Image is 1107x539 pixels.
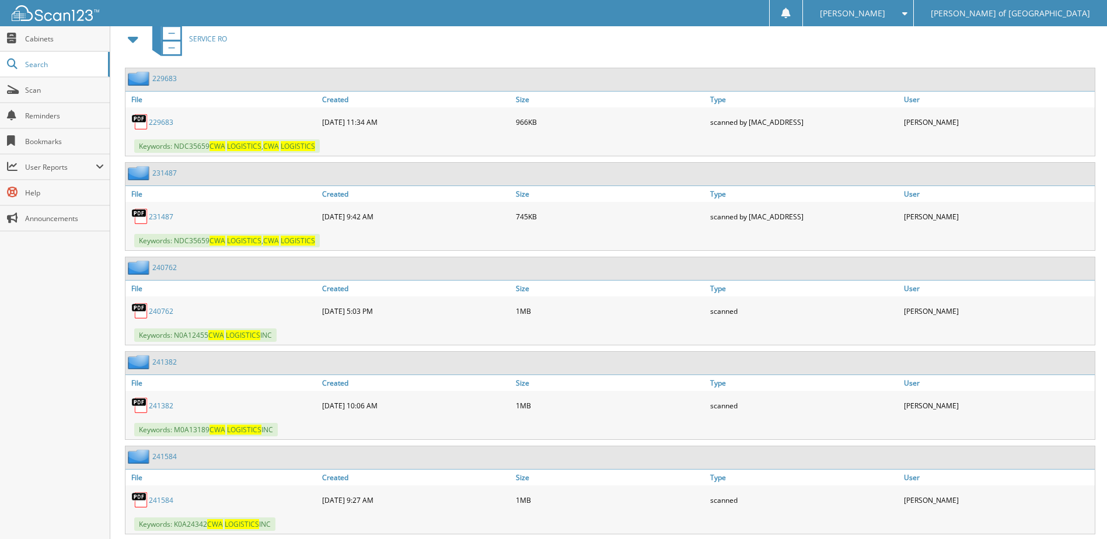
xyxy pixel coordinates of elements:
[707,299,901,323] div: scanned
[128,355,152,369] img: folder2.png
[707,470,901,485] a: Type
[128,166,152,180] img: folder2.png
[513,110,707,134] div: 966KB
[901,488,1095,512] div: [PERSON_NAME]
[25,60,102,69] span: Search
[901,394,1095,417] div: [PERSON_NAME]
[513,375,707,391] a: Size
[901,92,1095,107] a: User
[209,236,225,246] span: CWA
[25,111,104,121] span: Reminders
[134,423,278,436] span: Keywords: M0A13189 INC
[901,205,1095,228] div: [PERSON_NAME]
[707,488,901,512] div: scanned
[131,397,149,414] img: PDF.png
[513,299,707,323] div: 1MB
[25,213,104,223] span: Announcements
[227,425,261,435] span: LOGISTICS
[152,452,177,461] a: 241584
[901,375,1095,391] a: User
[513,281,707,296] a: Size
[12,5,99,21] img: scan123-logo-white.svg
[149,495,173,505] a: 241584
[152,357,177,367] a: 241382
[281,236,315,246] span: LOGISTICS
[513,394,707,417] div: 1MB
[152,262,177,272] a: 240762
[128,449,152,464] img: folder2.png
[131,113,149,131] img: PDF.png
[25,136,104,146] span: Bookmarks
[25,188,104,198] span: Help
[513,92,707,107] a: Size
[25,162,96,172] span: User Reports
[513,470,707,485] a: Size
[134,328,277,342] span: Keywords: N0A12455 INC
[131,208,149,225] img: PDF.png
[319,110,513,134] div: [DATE] 11:34 AM
[209,141,225,151] span: CWA
[281,141,315,151] span: LOGISTICS
[319,488,513,512] div: [DATE] 9:27 AM
[901,186,1095,202] a: User
[319,299,513,323] div: [DATE] 5:03 PM
[131,302,149,320] img: PDF.png
[319,186,513,202] a: Created
[125,186,319,202] a: File
[131,491,149,509] img: PDF.png
[25,34,104,44] span: Cabinets
[225,519,259,529] span: LOGISTICS
[134,139,320,153] span: Keywords: NDC35659 ,
[901,281,1095,296] a: User
[152,168,177,178] a: 231487
[319,394,513,417] div: [DATE] 10:06 AM
[189,34,227,44] span: SERVICE RO
[134,234,320,247] span: Keywords: NDC35659 ,
[145,16,227,62] a: SERVICE RO
[319,375,513,391] a: Created
[707,186,901,202] a: Type
[707,205,901,228] div: scanned by [MAC_ADDRESS]
[931,10,1090,17] span: [PERSON_NAME] of [GEOGRAPHIC_DATA]
[209,425,225,435] span: CWA
[513,488,707,512] div: 1MB
[227,141,261,151] span: LOGISTICS
[263,236,279,246] span: CWA
[152,73,177,83] a: 229683
[707,394,901,417] div: scanned
[125,470,319,485] a: File
[128,260,152,275] img: folder2.png
[149,117,173,127] a: 229683
[707,375,901,391] a: Type
[125,92,319,107] a: File
[319,205,513,228] div: [DATE] 9:42 AM
[263,141,279,151] span: CWA
[208,330,224,340] span: CWA
[707,110,901,134] div: scanned by [MAC_ADDRESS]
[901,299,1095,323] div: [PERSON_NAME]
[319,92,513,107] a: Created
[134,517,275,531] span: Keywords: K0A24342 INC
[25,85,104,95] span: Scan
[707,281,901,296] a: Type
[1049,483,1107,539] iframe: Chat Widget
[319,470,513,485] a: Created
[207,519,223,529] span: CWA
[820,10,885,17] span: [PERSON_NAME]
[125,375,319,391] a: File
[149,306,173,316] a: 240762
[125,281,319,296] a: File
[227,236,261,246] span: LOGISTICS
[901,110,1095,134] div: [PERSON_NAME]
[513,205,707,228] div: 745KB
[128,71,152,86] img: folder2.png
[901,470,1095,485] a: User
[319,281,513,296] a: Created
[149,212,173,222] a: 231487
[513,186,707,202] a: Size
[226,330,260,340] span: LOGISTICS
[149,401,173,411] a: 241382
[707,92,901,107] a: Type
